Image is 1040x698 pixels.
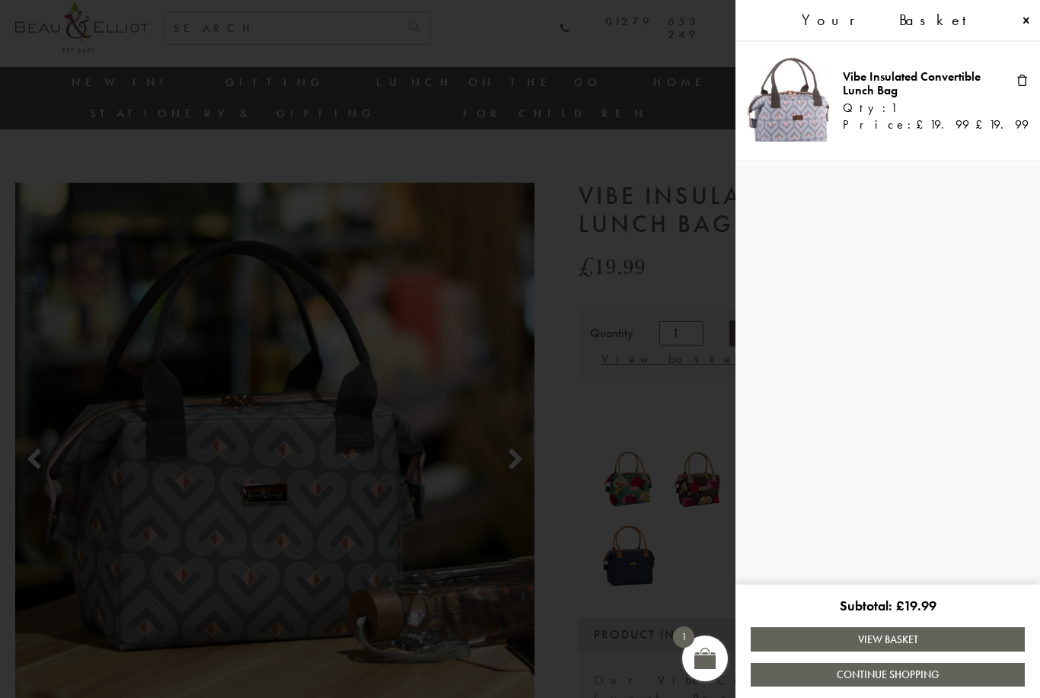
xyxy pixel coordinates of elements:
[843,118,1006,132] div: Price:
[975,116,989,132] span: £
[840,597,896,614] span: Subtotal
[673,626,694,648] span: 1
[896,597,904,614] span: £
[751,627,1025,651] a: View Basket
[802,11,980,29] span: Your Basket
[751,663,1025,687] a: Continue Shopping
[843,101,1006,118] div: Qty:
[975,116,1029,132] bdi: 19.99
[916,116,969,132] bdi: 19.99
[896,597,936,614] bdi: 19.99
[891,101,897,115] span: 1
[747,57,831,142] img: Convertible Lunch Bag Vibe Insulated Lunch Bag
[843,69,981,98] a: Vibe Insulated Convertible Lunch Bag
[916,116,930,132] span: £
